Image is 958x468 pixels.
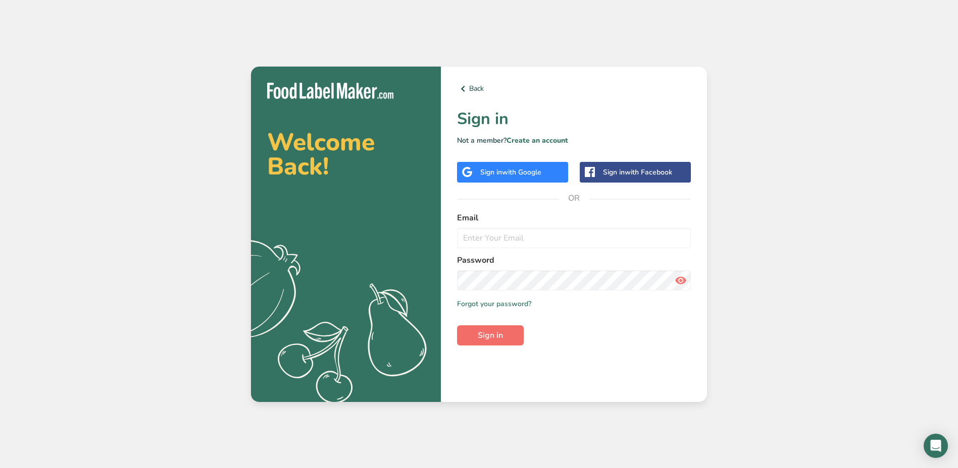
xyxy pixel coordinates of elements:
[457,107,691,131] h1: Sign in
[457,299,531,309] a: Forgot your password?
[457,254,691,266] label: Password
[507,136,568,145] a: Create an account
[267,83,393,99] img: Food Label Maker
[457,325,524,345] button: Sign in
[625,167,672,177] span: with Facebook
[502,167,541,177] span: with Google
[559,183,589,213] span: OR
[603,167,672,178] div: Sign in
[457,212,691,224] label: Email
[480,167,541,178] div: Sign in
[267,130,425,179] h2: Welcome Back!
[924,434,948,458] div: Open Intercom Messenger
[478,329,503,341] span: Sign in
[457,135,691,146] p: Not a member?
[457,83,691,95] a: Back
[457,228,691,248] input: Enter Your Email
